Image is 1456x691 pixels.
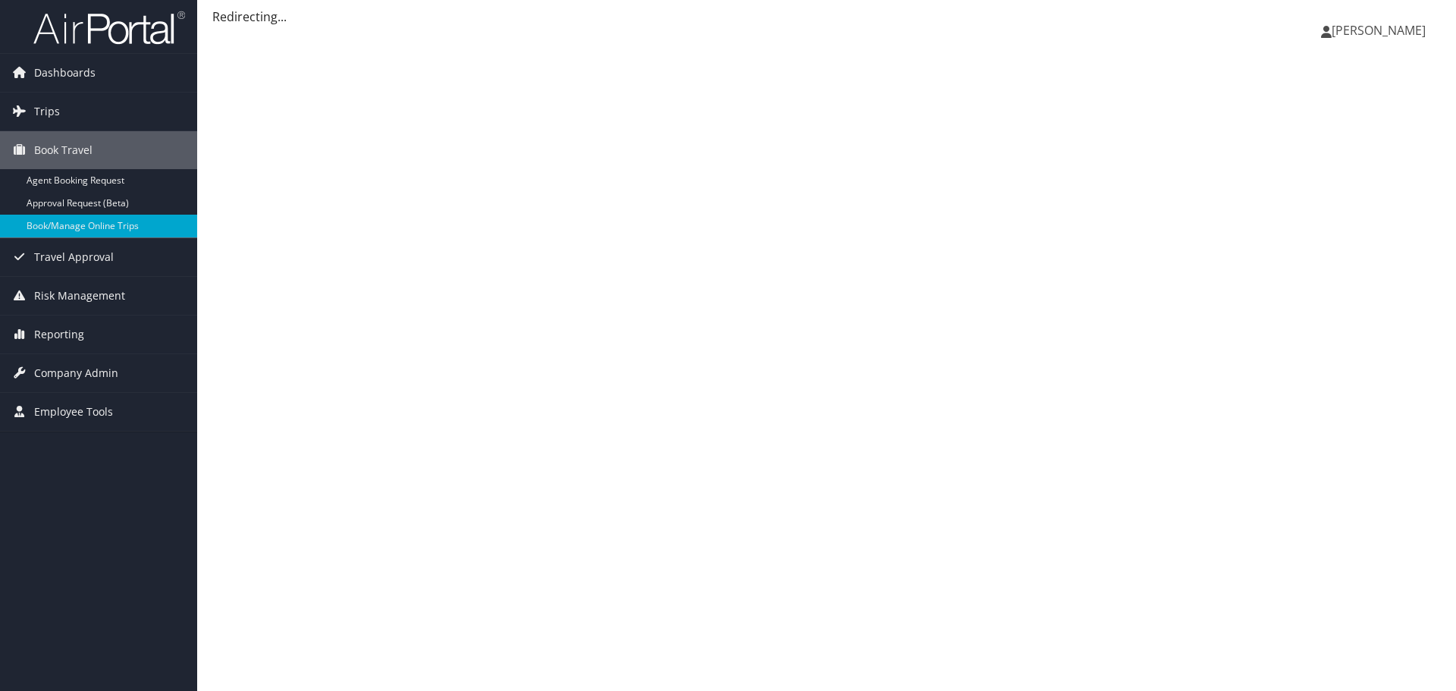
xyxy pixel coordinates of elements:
[1332,22,1426,39] span: [PERSON_NAME]
[34,131,93,169] span: Book Travel
[34,354,118,392] span: Company Admin
[34,316,84,353] span: Reporting
[34,238,114,276] span: Travel Approval
[212,8,1441,26] div: Redirecting...
[34,93,60,130] span: Trips
[34,54,96,92] span: Dashboards
[34,277,125,315] span: Risk Management
[33,10,185,46] img: airportal-logo.png
[34,393,113,431] span: Employee Tools
[1321,8,1441,53] a: [PERSON_NAME]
